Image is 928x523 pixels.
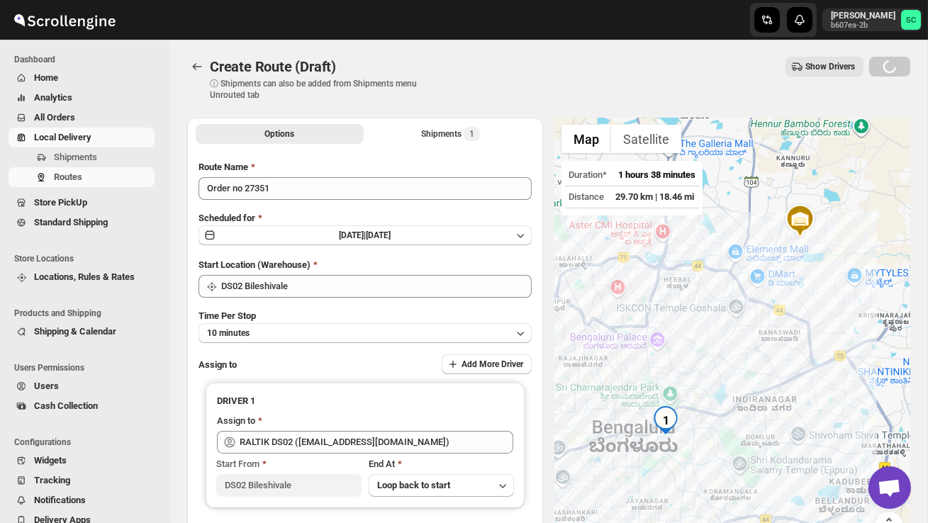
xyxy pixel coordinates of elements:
span: Shipping & Calendar [34,326,116,337]
button: Widgets [9,451,155,471]
span: Users [34,381,59,391]
div: Assign to [217,414,255,428]
span: Widgets [34,455,67,466]
span: Scheduled for [199,213,255,223]
span: Standard Shipping [34,217,108,227]
span: Create Route (Draft) [210,58,336,75]
span: Products and Shipping [14,308,160,319]
span: Distance [569,191,604,202]
span: Duration* [569,169,607,180]
p: b607ea-2b [831,21,895,30]
button: Selected Shipments [367,124,535,144]
input: Search assignee [240,431,513,454]
button: Shipments [9,147,155,167]
span: Local Delivery [34,132,91,142]
span: Tracking [34,475,70,485]
span: Start From [216,459,259,469]
img: ScrollEngine [11,2,118,38]
span: All Orders [34,112,75,123]
a: Open chat [868,466,911,509]
button: User menu [822,9,922,31]
button: All Orders [9,108,155,128]
div: End At [369,457,514,471]
button: Locations, Rules & Rates [9,267,155,287]
button: Cash Collection [9,396,155,416]
span: 1 hours 38 minutes [618,169,695,180]
span: [DATE] [367,230,391,240]
span: Store PickUp [34,197,87,208]
button: Loop back to start [369,474,514,497]
span: Time Per Stop [199,310,256,321]
span: 29.70 km | 18.46 mi [615,191,694,202]
button: 10 minutes [199,323,532,343]
span: Shipments [54,152,97,162]
button: Show street map [561,125,611,153]
text: SC [906,16,916,25]
span: Locations, Rules & Rates [34,271,135,282]
span: 10 minutes [207,327,250,339]
h3: DRIVER 1 [217,394,513,408]
span: Configurations [14,437,160,448]
button: Analytics [9,88,155,108]
button: Notifications [9,490,155,510]
input: Search location [221,275,532,298]
button: Routes [9,167,155,187]
span: 1 [469,128,474,140]
button: Routes [187,57,207,77]
button: Show satellite imagery [611,125,681,153]
button: Shipping & Calendar [9,322,155,342]
span: Start Location (Warehouse) [199,259,311,270]
span: Cash Collection [34,400,98,411]
button: Add More Driver [442,354,532,374]
span: Analytics [34,92,72,103]
span: Dashboard [14,54,160,65]
div: 1 [652,406,680,434]
span: Routes [54,171,82,182]
button: Show Drivers [786,57,863,77]
button: Home [9,68,155,88]
span: Users Permissions [14,362,160,373]
p: [PERSON_NAME] [831,10,895,21]
span: Sanjay chetri [901,10,921,30]
span: Options [265,128,295,140]
span: Assign to [199,359,237,370]
span: [DATE] | [340,230,367,240]
span: Show Drivers [805,61,855,72]
button: All Route Options [196,124,364,144]
div: Shipments [421,127,480,141]
span: Route Name [199,162,248,172]
span: Store Locations [14,253,160,264]
p: ⓘ Shipments can also be added from Shipments menu Unrouted tab [210,78,433,101]
span: Loop back to start [377,480,450,490]
span: Home [34,72,58,83]
button: [DATE]|[DATE] [199,225,532,245]
button: Users [9,376,155,396]
span: Notifications [34,495,86,505]
button: Tracking [9,471,155,490]
span: Add More Driver [462,359,523,370]
input: Eg: Bengaluru Route [199,177,532,200]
